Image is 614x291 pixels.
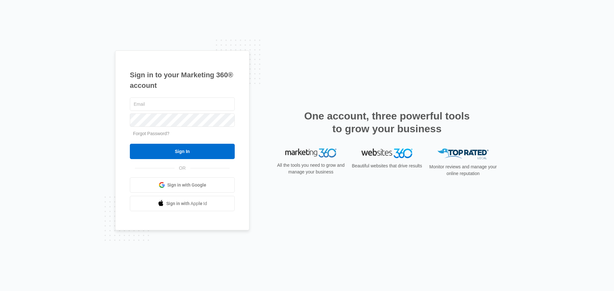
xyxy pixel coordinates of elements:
[130,97,235,111] input: Email
[351,163,423,169] p: Beautiful websites that drive results
[133,131,169,136] a: Forgot Password?
[130,144,235,159] input: Sign In
[130,70,235,91] h1: Sign in to your Marketing 360® account
[437,149,489,159] img: Top Rated Local
[167,182,206,188] span: Sign in with Google
[130,177,235,193] a: Sign in with Google
[166,200,207,207] span: Sign in with Apple Id
[175,165,190,172] span: OR
[275,162,347,175] p: All the tools you need to grow and manage your business
[427,164,499,177] p: Monitor reviews and manage your online reputation
[285,149,336,157] img: Marketing 360
[130,196,235,211] a: Sign in with Apple Id
[302,110,472,135] h2: One account, three powerful tools to grow your business
[361,149,413,158] img: Websites 360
